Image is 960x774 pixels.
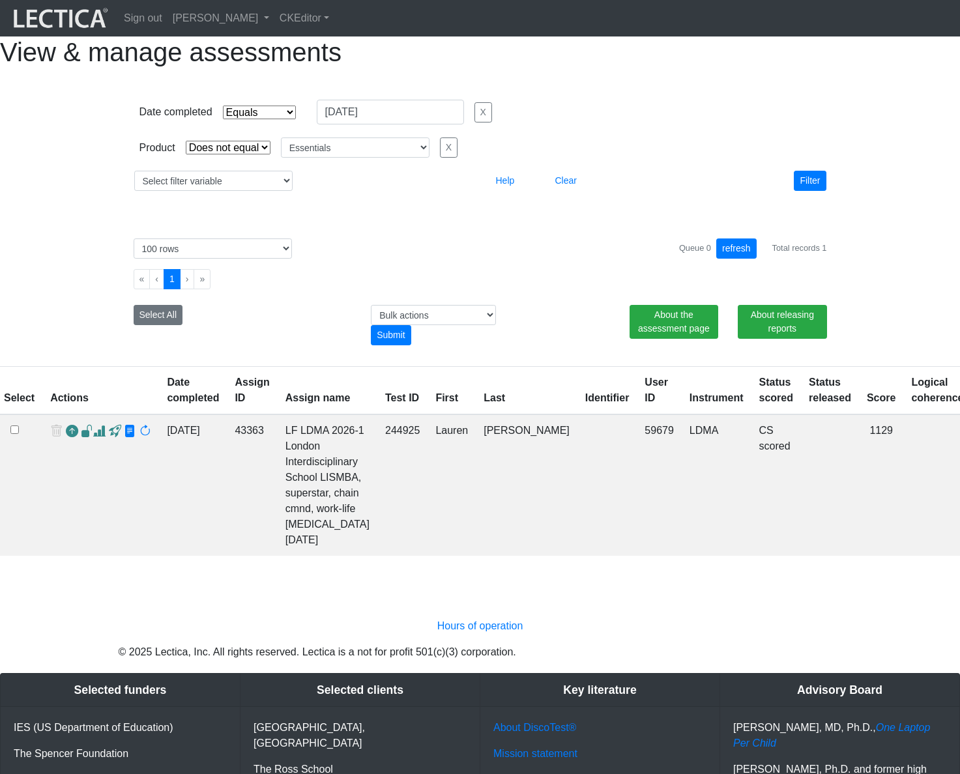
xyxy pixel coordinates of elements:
button: Clear [549,171,583,191]
button: Filter [794,171,826,191]
span: view [109,425,121,438]
a: Score [867,392,895,403]
span: rescore [139,425,151,438]
a: Date completed [167,377,219,403]
div: Submit [371,325,411,345]
button: Go to page 1 [164,269,181,289]
a: User ID [645,377,668,403]
td: [PERSON_NAME] [476,414,577,556]
td: LF LDMA 2026-1 London Interdisciplinary School LISMBA, superstar, chain cmnd, work-life [MEDICAL_... [278,414,377,556]
p: © 2025 Lectica, Inc. All rights reserved. Lectica is a not for profit 501(c)(3) corporation. [119,644,842,660]
a: Help [490,175,521,186]
a: Identifier [585,392,630,403]
span: Analyst score [93,425,106,438]
td: 244925 [377,414,428,556]
a: CKEditor [274,5,334,31]
button: Select All [134,305,183,325]
a: Hours of operation [437,620,523,631]
a: Sign out [119,5,167,31]
span: delete [50,423,63,442]
span: view [124,425,136,438]
td: [DATE] [159,414,227,556]
th: Assign name [278,367,377,415]
th: Actions [42,367,159,415]
a: About DiscoTest® [493,722,576,733]
ul: Pagination [134,269,827,289]
th: Assign ID [227,367,277,415]
button: refresh [716,238,757,259]
span: 1129 [869,425,893,436]
th: Test ID [377,367,428,415]
p: [PERSON_NAME], MD, Ph.D., [733,720,946,751]
div: Key literature [480,674,720,707]
a: About releasing reports [738,305,826,339]
div: Selected clients [240,674,480,707]
td: Lauren [428,414,476,556]
span: view [81,425,93,438]
p: [GEOGRAPHIC_DATA], [GEOGRAPHIC_DATA] [254,720,467,751]
a: Status released [809,377,851,403]
a: About the assessment page [630,305,718,339]
button: X [474,102,492,122]
td: LDMA [682,414,751,556]
div: Advisory Board [720,674,959,707]
div: Date completed [139,104,212,120]
div: Selected funders [1,674,240,707]
p: The Spencer Foundation [14,746,227,762]
a: First [435,392,458,403]
button: X [440,137,458,158]
img: lecticalive [10,6,108,31]
a: Status scored [759,377,793,403]
div: Queue 0 Total records 1 [679,238,827,259]
a: [PERSON_NAME] [167,5,274,31]
button: Help [490,171,521,191]
div: Product [139,140,175,156]
a: Instrument [690,392,744,403]
td: 43363 [227,414,277,556]
a: Mission statement [493,748,577,759]
p: IES (US Department of Education) [14,720,227,736]
td: 59679 [637,414,682,556]
a: Completed = assessment has been completed; CS scored = assessment has been CLAS scored; LS scored... [759,425,791,451]
a: Last [484,392,505,403]
a: Reopen [66,423,78,442]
